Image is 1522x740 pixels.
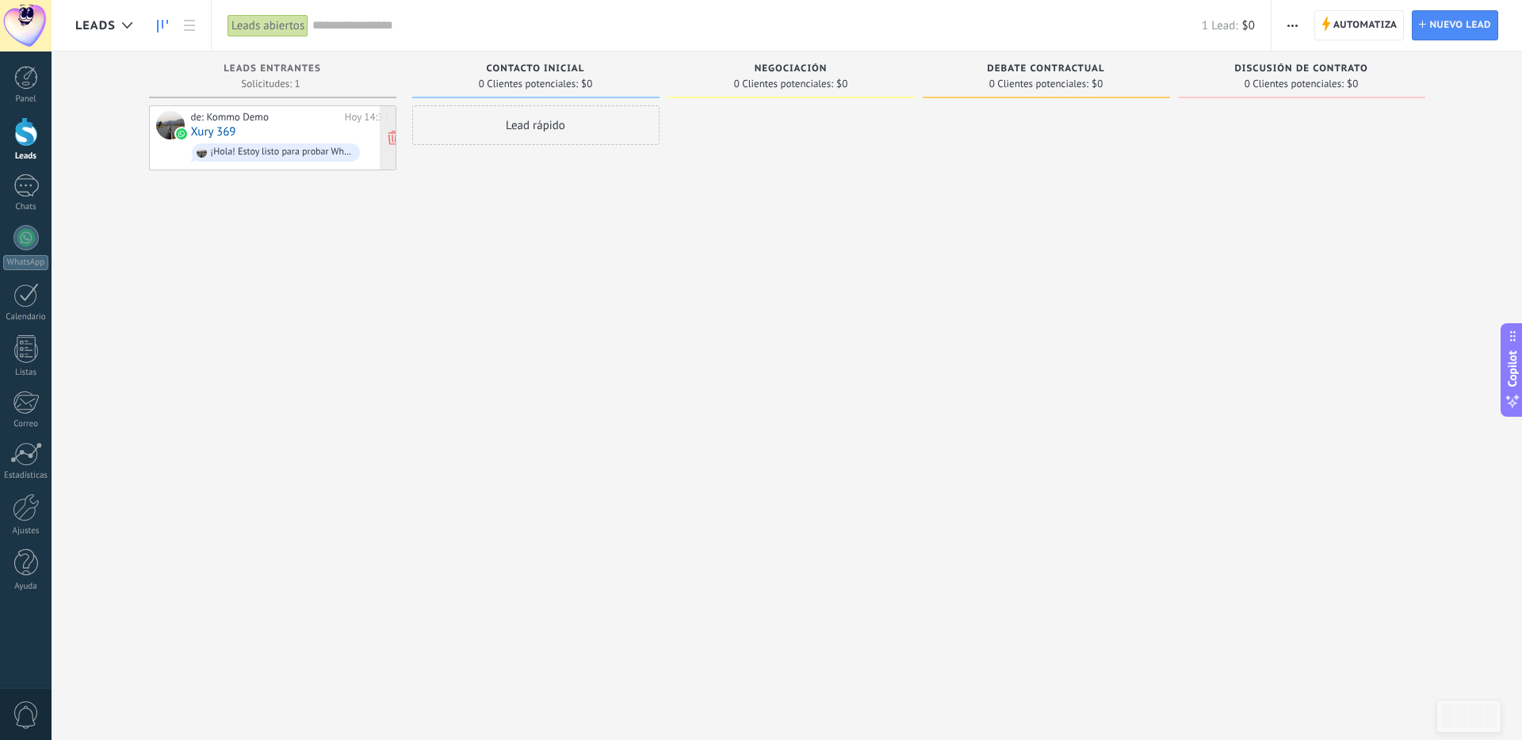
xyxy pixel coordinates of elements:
div: WhatsApp [3,255,48,270]
a: Nuevo lead [1412,10,1498,40]
span: Discusión de contrato [1234,63,1367,74]
div: Lead rápido [412,105,660,145]
span: $0 [836,79,847,89]
span: Leads Entrantes [224,63,321,74]
span: Copilot [1505,351,1520,387]
div: Correo [3,419,49,429]
a: Automatiza [1314,10,1405,40]
div: Xury 369 [156,111,185,139]
div: Negociación [675,63,907,77]
span: Automatiza [1333,11,1398,40]
span: Contacto inicial [487,63,585,74]
div: Hoy 14:33 [345,111,389,124]
span: $0 [1242,18,1255,33]
span: 0 Clientes potenciales: [989,79,1088,89]
img: waba.svg [176,128,187,139]
span: $0 [581,79,592,89]
div: Ajustes [3,526,49,536]
div: Leads [3,151,49,162]
a: Xury 369 [191,125,236,139]
span: 0 Clientes potenciales: [479,79,578,89]
div: Debate contractual [931,63,1162,77]
div: Discusión de contrato [1186,63,1417,77]
div: Leads abiertos [228,14,308,37]
span: Negociación [755,63,828,74]
span: $0 [1347,79,1358,89]
div: ¡Hola! Estoy listo para probar WhatsApp en Kommo. Mi código de verificación es WKuFpe [211,147,354,158]
div: Contacto inicial [420,63,652,77]
button: Más [1281,10,1304,40]
a: Leads [149,10,176,41]
span: Leads [75,18,116,33]
div: Panel [3,94,49,105]
span: Nuevo lead [1429,11,1491,40]
div: de: Kommo Demo [191,111,339,124]
div: Chats [3,202,49,212]
span: Solicitudes: 1 [241,79,300,89]
span: Debate contractual [987,63,1104,74]
a: Lista [176,10,203,41]
span: 0 Clientes potenciales: [1245,79,1344,89]
div: Listas [3,368,49,378]
div: Calendario [3,312,49,322]
div: Estadísticas [3,471,49,481]
div: Leads Entrantes [157,63,388,77]
span: 1 Lead: [1202,18,1237,33]
span: 0 Clientes potenciales: [734,79,833,89]
div: Ayuda [3,582,49,592]
span: $0 [1092,79,1103,89]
